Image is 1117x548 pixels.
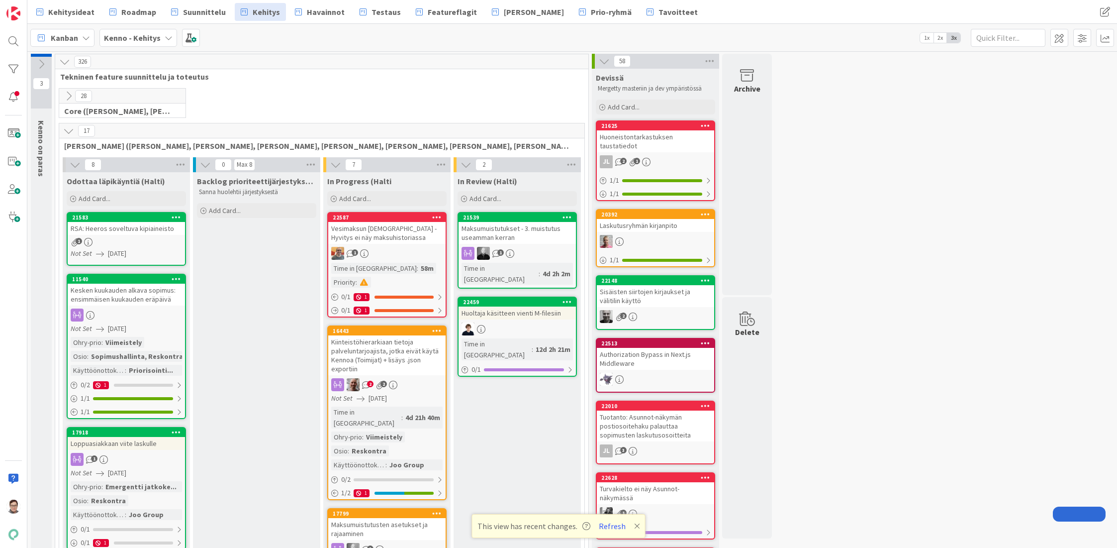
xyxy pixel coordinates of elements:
span: 2 [620,313,627,319]
div: 1/1 [68,392,185,405]
a: 22587Vesimaksun [DEMOGRAPHIC_DATA] - Hyvitys ei näy maksuhistoriassaBNTime in [GEOGRAPHIC_DATA]:5... [327,212,447,318]
span: 0 / 1 [341,292,351,302]
div: 22148Sisäisten siirtojen kirjaukset ja välitilin käyttö [597,276,714,307]
i: Not Set [331,394,353,403]
a: Tavoitteet [641,3,704,21]
div: 1 [354,489,370,497]
span: : [356,277,357,288]
div: 22148 [601,277,714,284]
div: Huoltaja käsitteen vienti M-filesiin [459,307,576,320]
span: Halti (Sebastian, VilleH, Riikka, Antti, MikkoV, PetriH, PetriM) [64,141,572,151]
div: Osio [71,495,87,506]
span: 0 / 1 [471,364,481,375]
div: 1/1 [597,174,714,187]
i: Not Set [71,249,92,258]
span: 1 [91,455,97,462]
div: Tuotanto: Asunnot-näkymän postiosoitehaku palauttaa sopimusten laskutusosoitteita [597,411,714,441]
p: Sanna huolehtii järjestyksestä [199,188,314,196]
span: : [385,459,387,470]
span: : [87,495,89,506]
span: Roadmap [121,6,156,18]
button: Refresh [595,520,629,533]
div: Max 8 [237,162,252,167]
span: : [101,337,103,348]
div: VH [328,378,446,391]
span: : [125,509,126,520]
img: KM [600,507,613,520]
div: Ohry-prio [71,337,101,348]
span: 2 [367,381,373,387]
div: 22587 [333,214,446,221]
img: MT [462,323,474,335]
i: Not Set [71,468,92,477]
span: Kenno on paras [36,120,46,177]
span: Kehitysideat [48,6,94,18]
div: 22010 [597,402,714,411]
a: Kehitysideat [30,3,100,21]
span: Tekninen feature suunnittelu ja toteutus [60,72,576,82]
span: Kehitys [253,6,280,18]
span: [PERSON_NAME] [504,6,564,18]
div: BN [328,247,446,260]
div: Turvakielto ei näy Asunnot-näkymässä [597,482,714,504]
span: 1 / 1 [81,393,90,404]
b: Kenno - Kehitys [104,33,161,43]
div: KM [597,507,714,520]
div: 22010 [601,403,714,410]
span: 0 / 1 [341,305,351,316]
span: Add Card... [209,206,241,215]
span: 1 / 1 [610,189,619,199]
a: 21583RSA: Heeros soveltuva kipiaineistoNot Set[DATE] [67,212,186,266]
img: JH [600,310,613,323]
a: Havainnot [289,3,351,21]
span: 1 [620,510,627,516]
div: 22148 [597,276,714,285]
div: 11540 [72,276,185,283]
div: Reskontra [89,495,128,506]
div: 21583RSA: Heeros soveltuva kipiaineisto [68,213,185,235]
div: Kiinteistöhierarkiaan tietoja palveluntarjoajista, jotka eivät käytä Kennoa (Toimijat) + lisäys .... [328,335,446,375]
div: 21625 [601,122,714,129]
span: 1 [634,158,640,164]
div: MV [459,247,576,260]
div: 4d 21h 40m [403,412,443,423]
div: 12d 2h 21m [533,344,573,355]
img: BN [331,247,344,260]
span: In Review (Halti) [458,176,517,186]
span: Add Card... [469,194,501,203]
div: 21583 [68,213,185,222]
div: 22459 [463,299,576,306]
input: Quick Filter... [971,29,1045,47]
div: 21625 [597,121,714,130]
div: Maksumuistutukset - 3. muistutus useamman kerran [459,222,576,244]
div: 22587 [328,213,446,222]
a: 11540Kesken kuukauden alkava sopimus: ensimmäisen kuukauden eräpäiväNot Set[DATE]Ohry-prio:Viimei... [67,274,186,419]
div: JL [597,155,714,168]
a: Suunnittelu [165,3,232,21]
span: 2 [620,158,627,164]
div: Maksumuistutusten asetukset ja rajaaminen [328,518,446,540]
span: : [532,344,533,355]
div: Authorization Bypass in Next.js Middleware [597,348,714,370]
div: HJ [597,235,714,248]
a: [PERSON_NAME] [486,3,570,21]
span: 8 [85,159,101,171]
div: 11540Kesken kuukauden alkava sopimus: ensimmäisen kuukauden eräpäivä [68,275,185,306]
div: 17918 [72,429,185,436]
span: 17 [78,125,95,137]
div: 0/11 [328,304,446,317]
a: 22459Huoltaja käsitteen vienti M-filesiinMTTime in [GEOGRAPHIC_DATA]:12d 2h 21m0/1 [458,297,577,377]
div: JL [600,444,613,457]
div: 21583 [72,214,185,221]
a: Featureflagit [410,3,483,21]
a: 21625Huoneistontarkastuksen taustatiedotJL1/11/1 [596,120,715,201]
i: Not Set [71,324,92,333]
span: 0 / 1 [81,524,90,535]
span: 58 [614,55,631,67]
span: Add Card... [79,194,110,203]
span: : [87,351,89,362]
div: 21539Maksumuistutukset - 3. muistutus useamman kerran [459,213,576,244]
div: 22459Huoltaja käsitteen vienti M-filesiin [459,298,576,320]
div: Archive [734,83,760,95]
div: JL [597,444,714,457]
